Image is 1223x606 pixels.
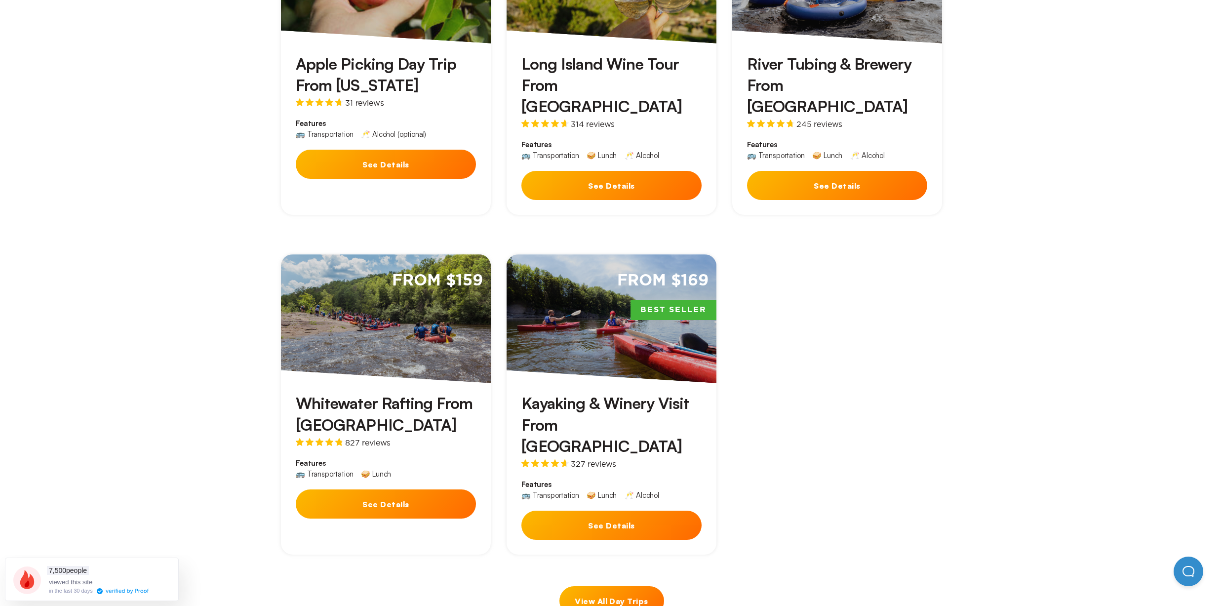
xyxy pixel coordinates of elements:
[521,171,702,200] button: See Details
[850,152,885,159] div: 🥂 Alcohol
[521,53,702,118] h3: Long Island Wine Tour From [GEOGRAPHIC_DATA]
[521,152,579,159] div: 🚌 Transportation
[747,53,927,118] h3: River Tubing & Brewery From [GEOGRAPHIC_DATA]
[1174,557,1203,586] iframe: Help Scout Beacon - Open
[507,254,716,555] a: From $169Best SellerKayaking & Winery Visit From [GEOGRAPHIC_DATA]327 reviewsFeatures🚌 Transporta...
[361,130,426,138] div: 🥂 Alcohol (optional)
[747,152,804,159] div: 🚌 Transportation
[521,480,702,489] span: Features
[392,270,483,291] span: From $159
[796,120,842,128] span: 245 reviews
[49,588,93,594] div: in the last 30 days
[296,458,476,468] span: Features
[812,152,842,159] div: 🥪 Lunch
[571,460,616,468] span: 327 reviews
[281,254,491,555] a: From $159Whitewater Rafting From [GEOGRAPHIC_DATA]827 reviewsFeatures🚌 Transportation🥪 LunchSee D...
[747,171,927,200] button: See Details
[625,491,659,499] div: 🥂 Alcohol
[361,470,391,478] div: 🥪 Lunch
[296,489,476,519] button: See Details
[47,566,89,575] span: people
[345,439,391,446] span: 827 reviews
[631,300,716,321] span: Best Seller
[521,491,579,499] div: 🚌 Transportation
[587,152,617,159] div: 🥪 Lunch
[571,120,615,128] span: 314 reviews
[521,140,702,150] span: Features
[296,470,353,478] div: 🚌 Transportation
[296,119,476,128] span: Features
[49,566,66,574] span: 7,500
[345,99,384,107] span: 31 reviews
[296,53,476,96] h3: Apple Picking Day Trip From [US_STATE]
[296,150,476,179] button: See Details
[747,140,927,150] span: Features
[587,491,617,499] div: 🥪 Lunch
[625,152,659,159] div: 🥂 Alcohol
[296,130,353,138] div: 🚌 Transportation
[521,511,702,540] button: See Details
[296,393,476,435] h3: Whitewater Rafting From [GEOGRAPHIC_DATA]
[521,393,702,457] h3: Kayaking & Winery Visit From [GEOGRAPHIC_DATA]
[617,270,709,291] span: From $169
[49,578,92,586] span: viewed this site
